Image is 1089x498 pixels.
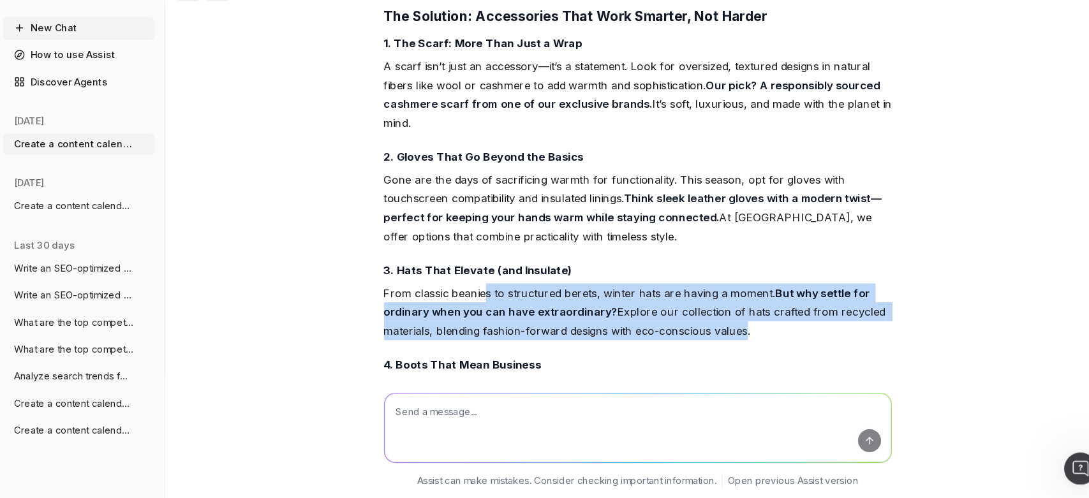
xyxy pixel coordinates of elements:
[54,135,82,148] span: [DATE]
[54,194,82,207] span: [DATE]
[11,156,22,166] img: Studio
[43,69,186,89] a: How to use Assist
[1072,455,1082,465] span: 1
[11,443,22,453] img: Setting
[11,106,22,117] img: Intelligence
[43,347,186,367] button: What are the top competitors ranking for
[48,10,181,28] button: Assist
[43,94,186,115] a: Discover Agents
[54,274,166,287] span: Write an SEO-optimized article about on
[65,10,98,28] h1: Assist
[11,180,22,191] img: Assist
[434,475,717,488] p: Assist can make mistakes. Consider checking important information.
[13,214,20,223] img: Switch project
[1046,455,1076,485] iframe: Intercom live chat
[54,300,166,312] span: Write an SEO-optimized article about on
[43,423,186,444] button: Create a content calendar using trends &
[43,43,186,64] button: New Chat
[54,325,166,338] span: What are the top competitors ranking for
[54,253,111,265] span: last 30 days
[48,13,60,25] img: Assist
[403,35,766,50] strong: The Solution: Accessories That Work Smarter, Not Harder
[728,475,851,488] a: Open previous Assist version
[403,188,883,260] p: Gone are the days of sacrificing warmth for functionality. This season, opt for gloves with touch...
[11,131,22,142] img: Activation
[11,467,22,478] img: My account
[43,372,186,393] button: Analyze search trends for: shoes
[54,216,166,228] span: Create a content calendar with 10 differ
[403,365,552,378] strong: 4. Boots That Mean Business
[54,402,166,414] span: Create a content calendar using trends &
[403,209,873,239] strong: Think sleek leather gloves with a modern twist—perfect for keeping your hands warm while staying ...
[43,321,186,342] button: What are the top competitors ranking for
[54,157,166,170] span: Create a content calendar using trends &
[54,351,166,363] span: What are the top competitors ranking for
[403,276,581,289] strong: 3. Hats That Elevate (and Insulate)
[403,62,591,75] strong: 1. The Scarf: More Than Just a Wrap
[43,270,186,291] button: Write an SEO-optimized article about on
[43,153,186,173] button: Create a content calendar using trends &
[43,212,186,232] button: Create a content calendar with 10 differ
[54,376,166,389] span: Analyze search trends for: shoes
[403,295,883,349] p: From classic beanies to structured berets, winter hats are having a moment. Explore our collectio...
[54,427,166,440] span: Create a content calendar using trends &
[403,81,883,152] p: A scarf isn’t just an accessory—it’s a statement. Look for oversized, textured designs in natural...
[43,398,186,418] button: Create a content calendar using trends &
[43,296,186,316] button: Write an SEO-optimized article about on
[11,82,22,92] img: Analytics
[11,10,22,26] img: Botify logo
[403,169,592,182] strong: 2. Gloves That Go Beyond the Basics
